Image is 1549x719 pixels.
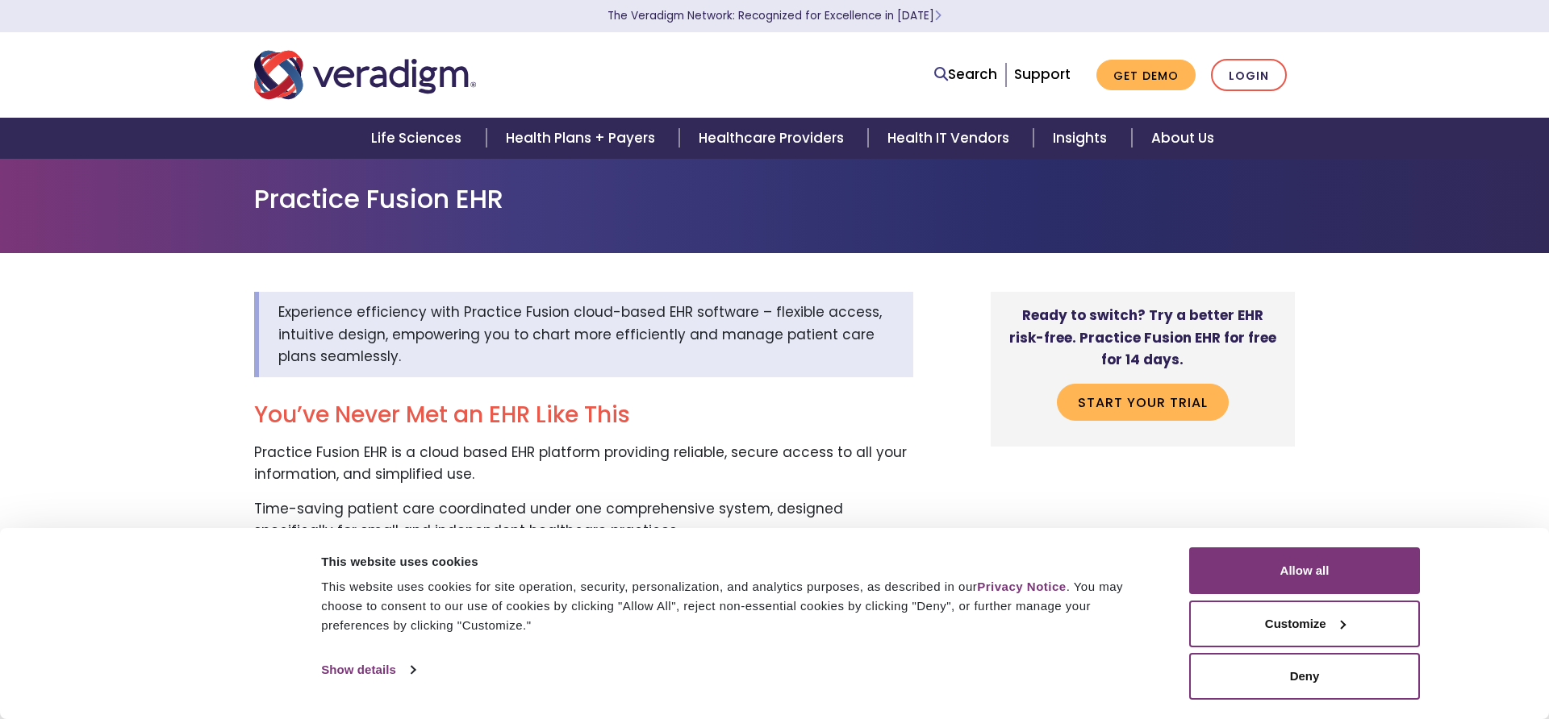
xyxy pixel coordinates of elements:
[1211,59,1287,92] a: Login
[1014,64,1071,84] a: Support
[1189,547,1420,594] button: Allow all
[934,64,997,85] a: Search
[278,302,882,365] span: Experience efficiency with Practice Fusion cloud-based EHR software – flexible access, intuitive ...
[1033,118,1131,159] a: Insights
[352,118,486,159] a: Life Sciences
[1189,601,1420,647] button: Customize
[254,48,476,102] img: Veradigm logo
[254,184,1295,214] h1: Practice Fusion EHR
[321,658,415,682] a: Show details
[321,552,1153,571] div: This website uses cookies
[254,498,913,542] p: Time-saving patient care coordinated under one comprehensive system, designed specifically for sm...
[1057,384,1229,421] a: Start your trial
[679,118,868,159] a: Healthcare Providers
[977,580,1066,593] a: Privacy Notice
[868,118,1033,159] a: Health IT Vendors
[1009,305,1276,368] strong: Ready to switch? Try a better EHR risk-free. Practice Fusion EHR for free for 14 days.
[1132,118,1234,159] a: About Us
[254,401,913,429] h2: You’ve Never Met an EHR Like This
[1096,60,1196,91] a: Get Demo
[607,8,942,23] a: The Veradigm Network: Recognized for Excellence in [DATE]Learn More
[934,8,942,23] span: Learn More
[321,577,1153,635] div: This website uses cookies for site operation, security, personalization, and analytics purposes, ...
[1189,653,1420,700] button: Deny
[254,442,913,485] p: Practice Fusion EHR is a cloud based EHR platform providing reliable, secure access to all your i...
[486,118,679,159] a: Health Plans + Payers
